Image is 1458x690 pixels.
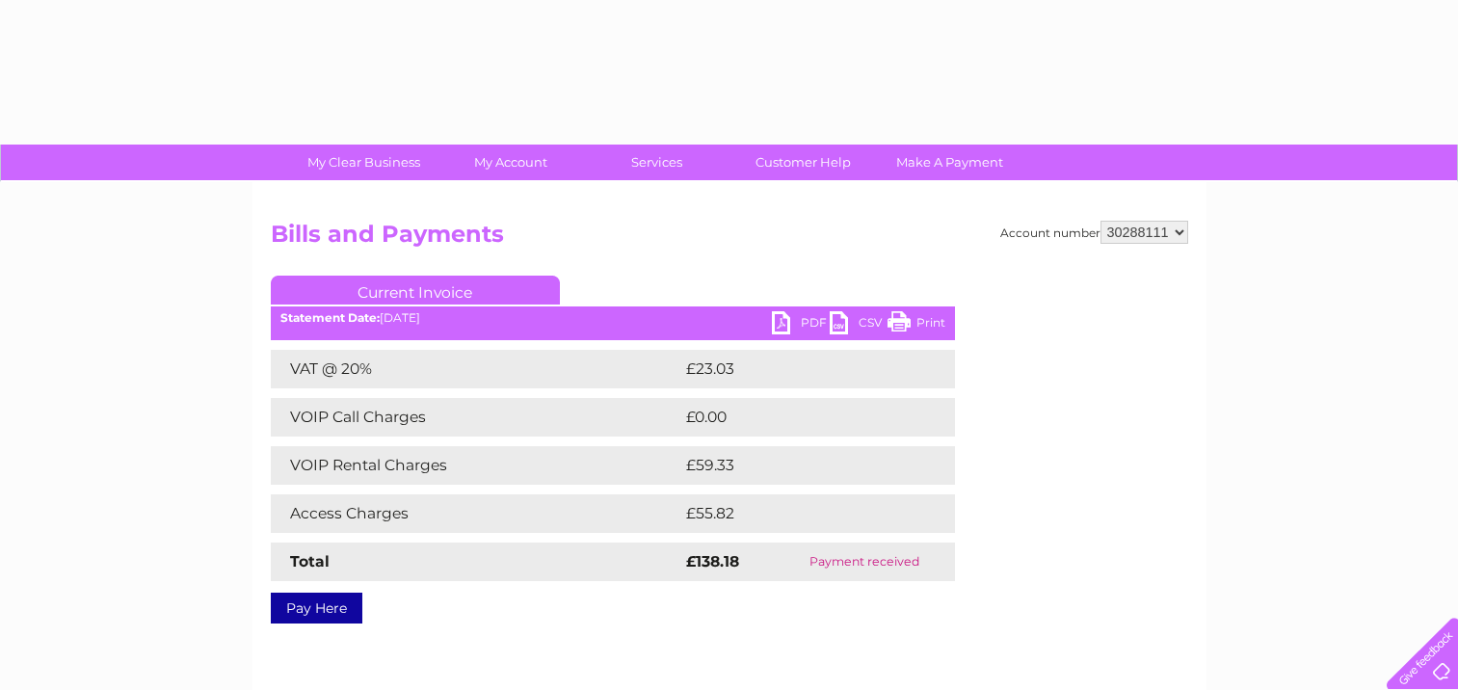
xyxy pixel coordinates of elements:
td: £55.82 [681,494,915,533]
td: £0.00 [681,398,911,437]
td: Access Charges [271,494,681,533]
a: Customer Help [724,145,883,180]
td: VOIP Call Charges [271,398,681,437]
td: £59.33 [681,446,915,485]
h2: Bills and Payments [271,221,1188,257]
strong: £138.18 [686,552,739,571]
a: My Account [431,145,590,180]
td: VAT @ 20% [271,350,681,388]
td: Payment received [775,543,954,581]
a: My Clear Business [284,145,443,180]
a: Pay Here [271,593,362,624]
a: Print [888,311,945,339]
a: Make A Payment [870,145,1029,180]
div: [DATE] [271,311,955,325]
b: Statement Date: [280,310,380,325]
a: PDF [772,311,830,339]
div: Account number [1000,221,1188,244]
a: Current Invoice [271,276,560,305]
td: VOIP Rental Charges [271,446,681,485]
a: CSV [830,311,888,339]
a: Services [577,145,736,180]
td: £23.03 [681,350,915,388]
strong: Total [290,552,330,571]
